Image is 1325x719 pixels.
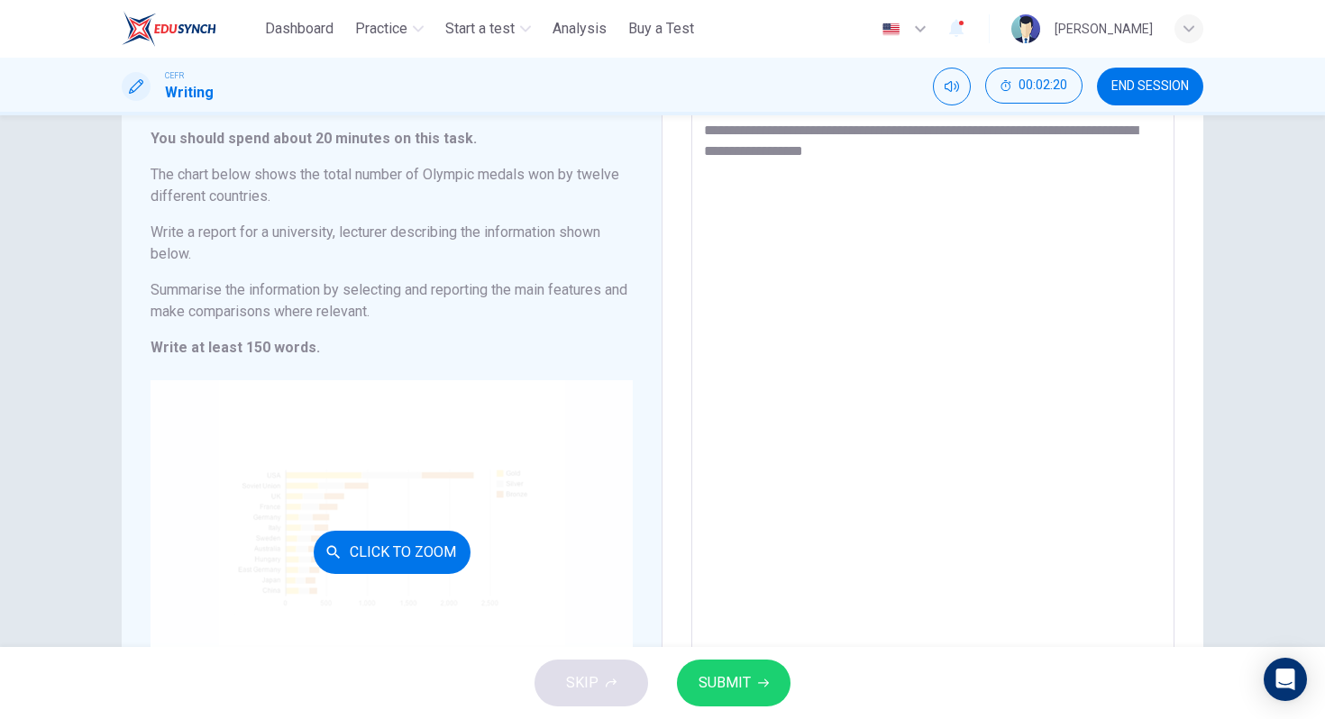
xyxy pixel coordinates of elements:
[445,18,515,40] span: Start a test
[258,13,341,45] button: Dashboard
[699,670,751,696] span: SUBMIT
[1019,78,1067,93] span: 00:02:20
[545,13,614,45] button: Analysis
[880,23,902,36] img: en
[438,13,538,45] button: Start a test
[553,18,607,40] span: Analysis
[1055,18,1153,40] div: [PERSON_NAME]
[314,531,471,574] button: Click to Zoom
[151,339,320,356] strong: Write at least 150 words.
[151,164,633,207] h6: The chart below shows the total number of Olympic medals won by twelve different countries.
[265,18,334,40] span: Dashboard
[1264,658,1307,701] div: Open Intercom Messenger
[151,128,633,150] h6: You should spend about 20 minutes on this task.
[677,660,790,706] button: SUBMIT
[1111,79,1189,94] span: END SESSION
[985,68,1083,104] button: 00:02:20
[151,279,633,323] h6: Summarise the information by selecting and reporting the main features and make comparisons where...
[151,222,633,265] h6: Write a report for a university, lecturer describing the information shown below.
[165,69,184,82] span: CEFR
[165,82,214,104] h1: Writing
[122,11,216,47] img: ELTC logo
[122,11,258,47] a: ELTC logo
[348,13,431,45] button: Practice
[1011,14,1040,43] img: Profile picture
[355,18,407,40] span: Practice
[933,68,971,105] div: Mute
[628,18,694,40] span: Buy a Test
[985,68,1083,105] div: Hide
[621,13,701,45] button: Buy a Test
[1097,68,1203,105] button: END SESSION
